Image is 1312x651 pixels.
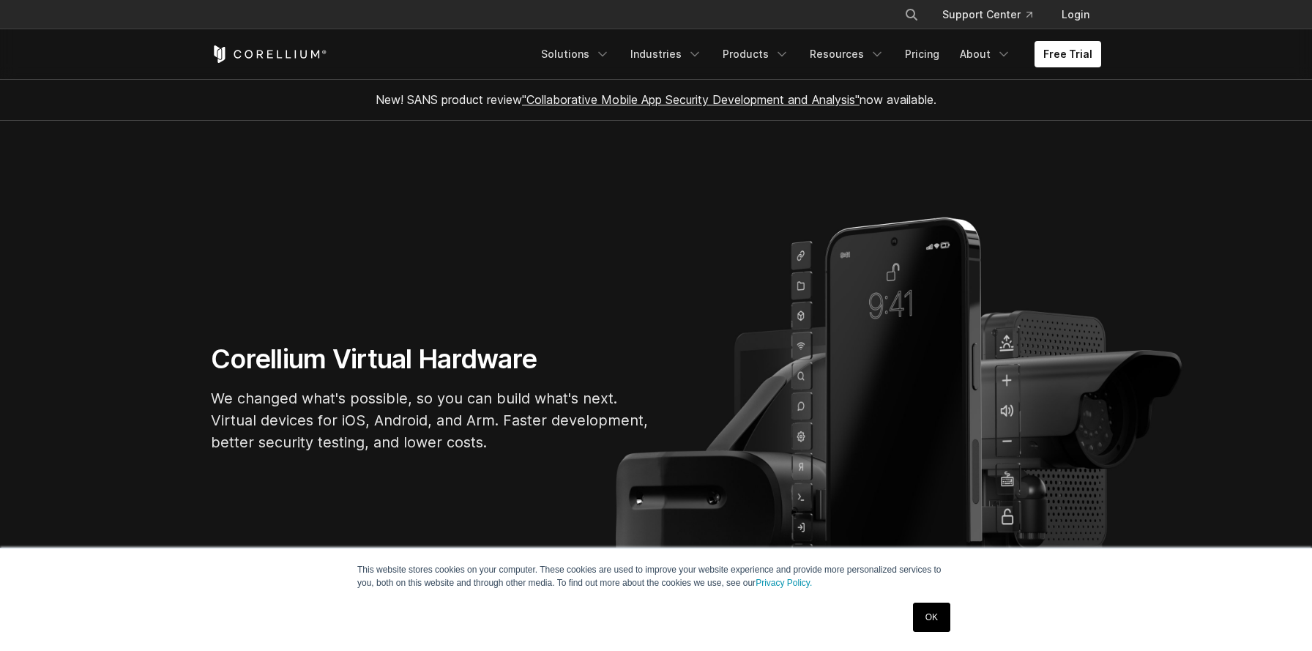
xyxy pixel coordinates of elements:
[1050,1,1101,28] a: Login
[1035,41,1101,67] a: Free Trial
[532,41,1101,67] div: Navigation Menu
[898,1,925,28] button: Search
[211,343,650,376] h1: Corellium Virtual Hardware
[913,603,950,632] a: OK
[622,41,711,67] a: Industries
[756,578,812,588] a: Privacy Policy.
[801,41,893,67] a: Resources
[896,41,948,67] a: Pricing
[931,1,1044,28] a: Support Center
[211,387,650,453] p: We changed what's possible, so you can build what's next. Virtual devices for iOS, Android, and A...
[887,1,1101,28] div: Navigation Menu
[532,41,619,67] a: Solutions
[714,41,798,67] a: Products
[522,92,860,107] a: "Collaborative Mobile App Security Development and Analysis"
[211,45,327,63] a: Corellium Home
[357,563,955,589] p: This website stores cookies on your computer. These cookies are used to improve your website expe...
[376,92,936,107] span: New! SANS product review now available.
[951,41,1020,67] a: About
